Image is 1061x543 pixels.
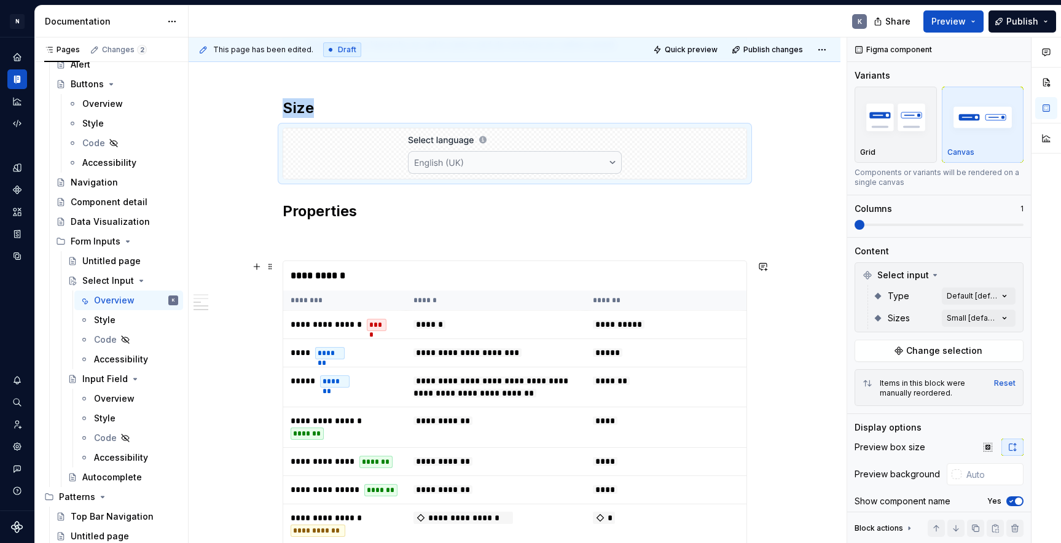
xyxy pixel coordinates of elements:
a: Code [63,133,183,153]
div: Default [default] [947,291,998,301]
button: Preview [923,10,984,33]
a: Data Visualization [51,212,183,232]
button: Share [867,10,918,33]
div: Preview background [855,468,940,480]
button: Contact support [7,459,27,479]
a: Components [7,180,27,200]
a: Buttons [51,74,183,94]
div: Untitled page [71,530,129,542]
div: Block actions [855,520,914,537]
div: Select input [858,265,1020,285]
span: Publish changes [743,45,803,55]
button: Publish changes [728,41,808,58]
span: This page has been edited. [213,45,313,55]
a: Alert [51,55,183,74]
div: Patterns [59,491,95,503]
div: Components or variants will be rendered on a single canvas [855,168,1024,187]
span: Draft [338,45,356,55]
div: Accessibility [94,353,148,365]
a: Accessibility [74,350,183,369]
h2: Size [283,98,747,118]
div: Columns [855,203,892,215]
a: Documentation [7,69,27,89]
div: Storybook stories [7,224,27,244]
div: Select Input [82,275,134,287]
button: Quick preview [649,41,723,58]
a: Analytics [7,92,27,111]
div: Component detail [71,196,147,208]
img: placeholder [860,95,931,139]
a: Style [63,114,183,133]
div: Accessibility [82,157,136,169]
button: placeholderCanvas [942,87,1024,163]
p: Canvas [947,147,974,157]
div: Notifications [7,370,27,390]
a: Overview [74,389,183,408]
a: Design tokens [7,158,27,178]
div: Display options [855,421,922,434]
a: Navigation [51,173,183,192]
div: Top Bar Navigation [71,510,154,523]
span: Share [885,15,910,28]
div: Data Visualization [71,216,150,228]
div: Autocomplete [82,471,142,483]
div: N [10,14,25,29]
span: Quick preview [665,45,718,55]
a: Home [7,47,27,67]
p: 1 [1020,204,1024,214]
button: Publish [989,10,1056,33]
a: Style [74,408,183,428]
a: Invite team [7,415,27,434]
a: Assets [7,202,27,222]
div: Items in this block were manually reordered. [880,378,987,398]
div: Untitled page [82,255,141,267]
div: Data sources [7,246,27,266]
a: Supernova Logo [11,521,23,533]
div: Show component name [855,495,950,507]
a: Code automation [7,114,27,133]
p: Grid [860,147,875,157]
div: Accessibility [94,451,148,464]
a: Input Field [63,369,183,389]
a: Autocomplete [63,467,183,487]
div: Form Inputs [71,235,120,248]
a: Overview [63,94,183,114]
a: Accessibility [63,153,183,173]
div: Search ⌘K [7,393,27,412]
a: Select Input [63,271,183,291]
span: 2 [137,45,147,55]
div: Overview [94,393,135,405]
span: Publish [1006,15,1038,28]
span: Type [888,290,909,302]
div: Overview [82,98,123,110]
label: Yes [987,496,1001,506]
div: Code [94,432,117,444]
div: Small [default] [947,313,998,323]
a: Code [74,428,183,448]
a: Untitled page [63,251,183,271]
div: Content [855,245,889,257]
span: Change selection [906,345,982,357]
a: Style [74,310,183,330]
span: Select input [877,269,929,281]
button: Reset [994,378,1016,388]
a: Settings [7,437,27,456]
span: Sizes [888,312,910,324]
div: Style [82,117,104,130]
a: Accessibility [74,448,183,467]
div: Style [94,412,115,424]
div: Patterns [39,487,183,507]
a: OverviewK [74,291,183,310]
button: Default [default] [942,287,1016,305]
div: Navigation [71,176,118,189]
div: Input Field [82,373,128,385]
div: Code [94,334,117,346]
a: Top Bar Navigation [51,507,183,526]
input: Auto [961,463,1024,485]
div: K [858,17,862,26]
button: N [2,8,32,34]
